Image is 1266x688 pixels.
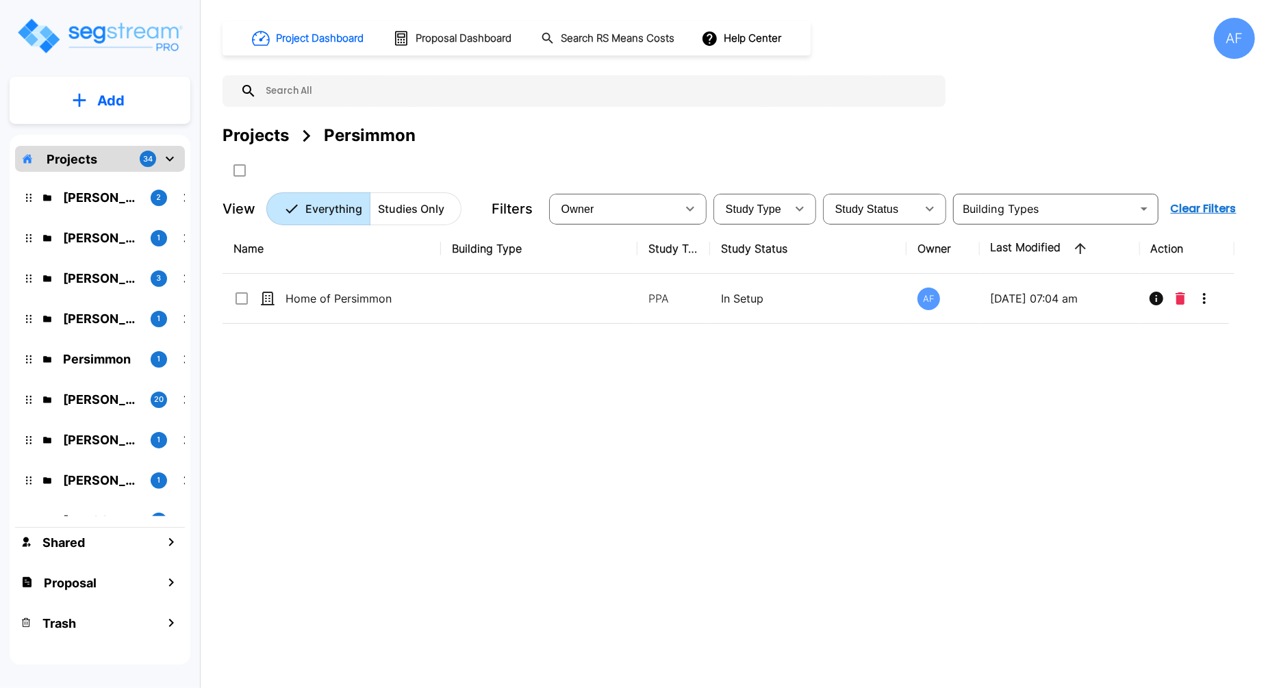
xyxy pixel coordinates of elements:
p: 1 [157,313,161,324]
h1: Shared [42,533,85,552]
th: Building Type [441,224,637,274]
p: 20 [154,394,164,405]
p: Abba Stein [63,390,140,409]
button: Open [1135,199,1154,218]
th: Last Modified [980,224,1140,274]
p: Persimmon [63,350,140,368]
button: Proposal Dashboard [388,24,519,53]
button: Search RS Means Costs [535,25,682,52]
p: Filters [492,199,533,219]
p: 34 [143,153,153,165]
p: [DATE] 07:04 am [991,290,1129,307]
p: View [223,199,255,219]
p: Taoufik Lahrache [63,309,140,328]
p: Bruce Teitelbaum [63,511,140,530]
button: Add [10,81,190,120]
input: Building Types [957,199,1132,218]
button: Everything [266,192,370,225]
p: Add [97,90,125,111]
p: In Setup [721,290,896,307]
p: 2 [157,192,162,203]
h1: Trash [42,614,76,633]
button: Clear Filters [1165,195,1242,222]
button: SelectAll [226,157,253,184]
div: Select [826,190,916,228]
div: Select [716,190,786,228]
p: Home of Persimmon [286,290,422,307]
div: Platform [266,192,461,225]
button: Studies Only [370,192,461,225]
img: Logo [16,16,183,55]
div: Projects [223,123,289,148]
input: Search All [257,75,939,107]
p: Projects [47,150,97,168]
p: Florence Yee [63,188,140,207]
p: 2 [157,515,162,526]
p: Dilip Vadakkoot [63,431,140,449]
th: Action [1140,224,1235,274]
p: 3 [157,272,162,284]
p: 1 [157,232,161,244]
p: Studies Only [378,201,444,217]
p: Elchonon Weinberg [63,471,140,489]
button: Project Dashboard [246,23,371,53]
div: Persimmon [324,123,416,148]
p: PPA [648,290,699,307]
h1: Proposal Dashboard [416,31,511,47]
span: Study Type [726,203,781,215]
button: Delete [1170,285,1191,312]
button: Help Center [698,25,787,51]
div: AF [1214,18,1255,59]
th: Study Type [637,224,710,274]
button: More-Options [1191,285,1218,312]
p: Dani Sternbuch [63,269,140,288]
div: AF [917,288,940,310]
h1: Search RS Means Costs [561,31,674,47]
p: 1 [157,474,161,486]
p: Everything [305,201,362,217]
span: Study Status [835,203,899,215]
h1: Proposal [44,574,97,592]
th: Name [223,224,441,274]
button: Info [1143,285,1170,312]
h1: Project Dashboard [276,31,364,47]
div: Select [552,190,676,228]
p: 1 [157,353,161,365]
span: Owner [561,203,594,215]
p: 1 [157,434,161,446]
p: Abba Stein [63,229,140,247]
th: Study Status [710,224,907,274]
th: Owner [907,224,979,274]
